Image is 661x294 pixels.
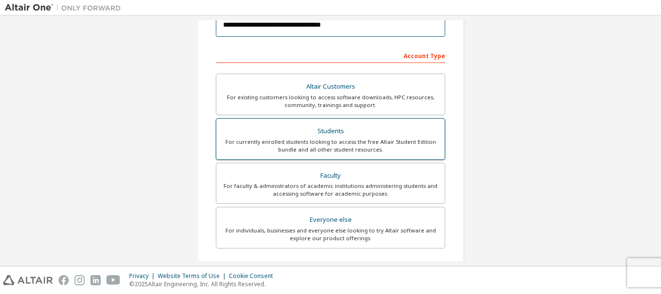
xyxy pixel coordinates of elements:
div: For existing customers looking to access software downloads, HPC resources, community, trainings ... [222,93,439,109]
div: Privacy [129,272,158,280]
img: altair_logo.svg [3,275,53,285]
img: Altair One [5,3,126,13]
div: Faculty [222,169,439,183]
div: Everyone else [222,213,439,227]
div: For faculty & administrators of academic institutions administering students and accessing softwa... [222,182,439,198]
div: Account Type [216,47,445,63]
div: Altair Customers [222,80,439,93]
img: linkedin.svg [90,275,101,285]
p: © 2025 Altair Engineering, Inc. All Rights Reserved. [129,280,279,288]
img: facebook.svg [59,275,69,285]
div: Cookie Consent [229,272,279,280]
div: Website Terms of Use [158,272,229,280]
div: Students [222,124,439,138]
div: For individuals, businesses and everyone else looking to try Altair software and explore our prod... [222,227,439,242]
img: youtube.svg [106,275,120,285]
img: instagram.svg [75,275,85,285]
div: For currently enrolled students looking to access the free Altair Student Edition bundle and all ... [222,138,439,154]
